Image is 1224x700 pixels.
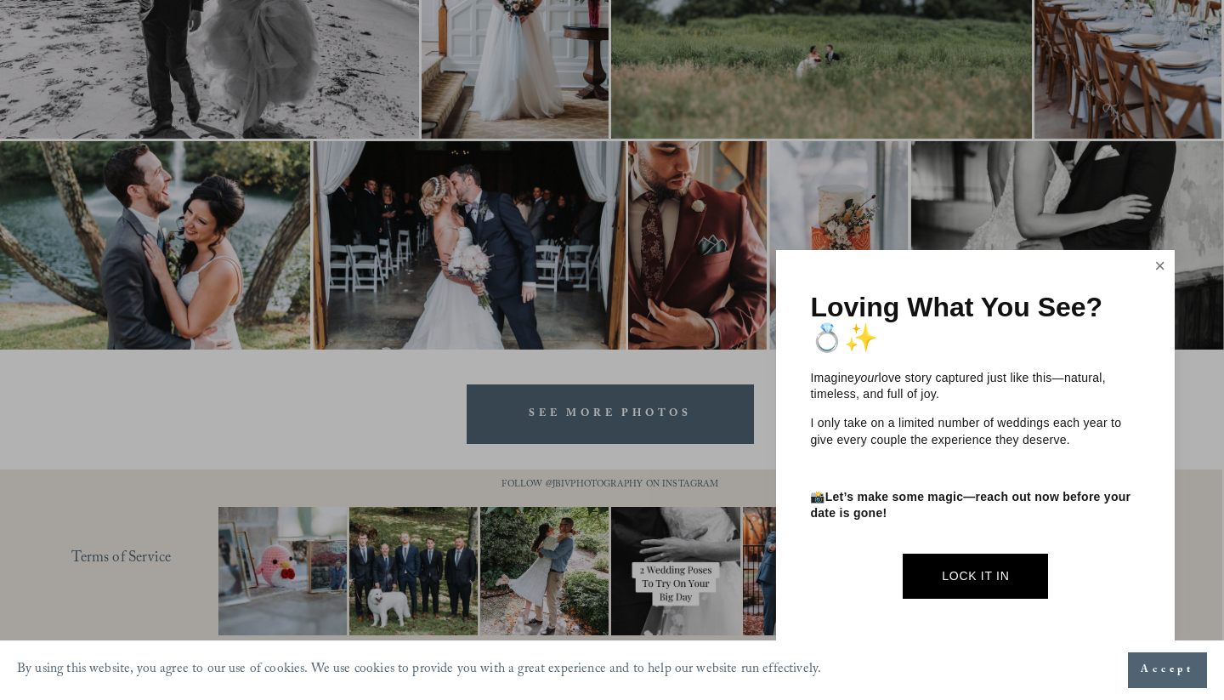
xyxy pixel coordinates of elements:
em: your [854,371,878,384]
p: Imagine love story captured just like this—natural, timeless, and full of joy. [810,370,1141,403]
h1: Loving What You See? 💍✨ [810,293,1141,352]
p: By using this website, you agree to our use of cookies. We use cookies to provide you with a grea... [17,657,821,684]
p: 📸 [810,489,1141,522]
p: I only take on a limited number of weddings each year to give every couple the experience they de... [810,415,1141,448]
span: Accept [1141,662,1194,679]
button: Accept [1128,652,1207,688]
a: Close [1147,253,1173,280]
strong: Let’s make some magic—reach out now before your date is gone! [810,490,1134,521]
a: Lock It In [903,554,1048,599]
